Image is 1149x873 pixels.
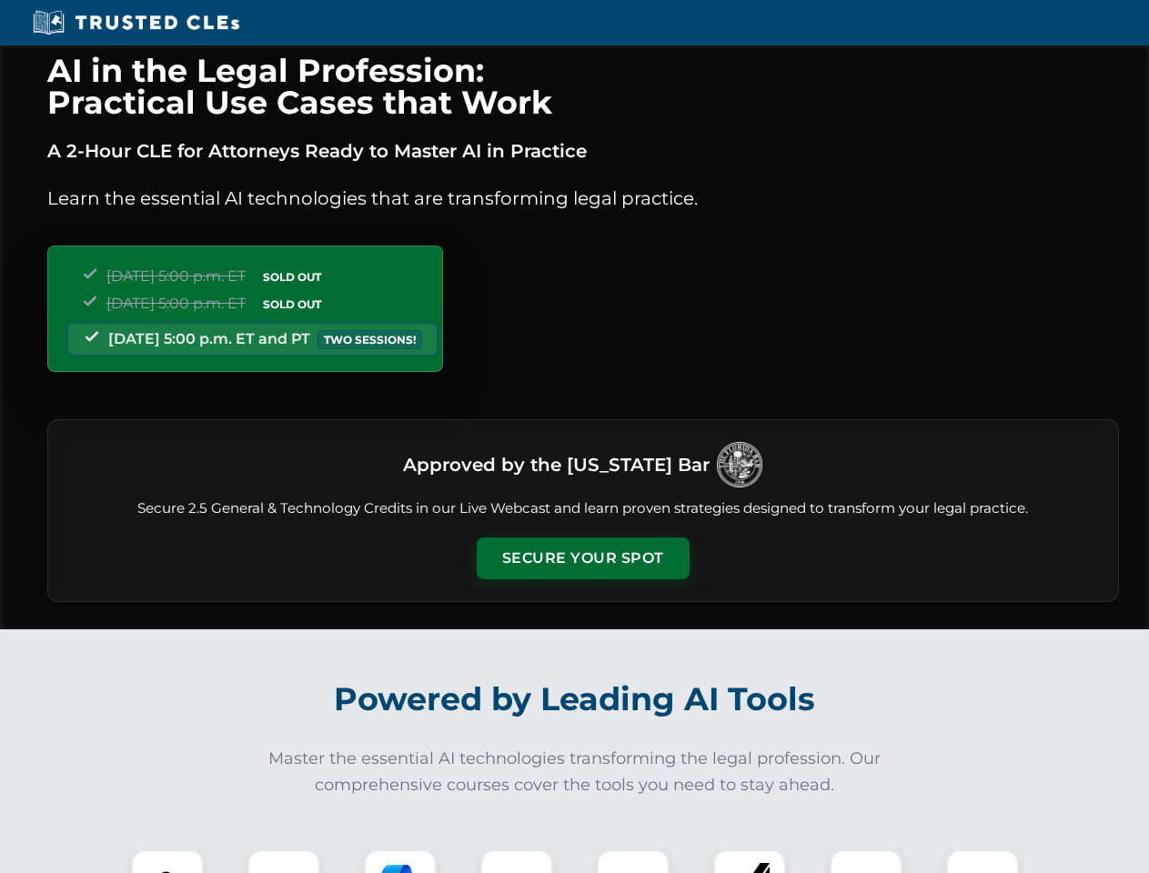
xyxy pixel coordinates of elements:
p: A 2-Hour CLE for Attorneys Ready to Master AI in Practice [47,136,1119,166]
p: Learn the essential AI technologies that are transforming legal practice. [47,184,1119,213]
img: Trusted CLEs [27,9,245,36]
button: Secure Your Spot [477,537,690,579]
p: Secure 2.5 General & Technology Credits in our Live Webcast and learn proven strategies designed ... [70,498,1096,519]
span: SOLD OUT [257,267,328,286]
span: [DATE] 5:00 p.m. ET [106,267,246,285]
img: Logo [717,442,762,487]
span: [DATE] 5:00 p.m. ET [106,295,246,312]
h2: Powered by Leading AI Tools [71,667,1079,731]
span: SOLD OUT [257,295,328,314]
p: Master the essential AI technologies transforming the legal profession. Our comprehensive courses... [257,746,893,798]
h1: AI in the Legal Profession: Practical Use Cases that Work [47,55,1119,118]
h3: Approved by the [US_STATE] Bar [403,448,710,481]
